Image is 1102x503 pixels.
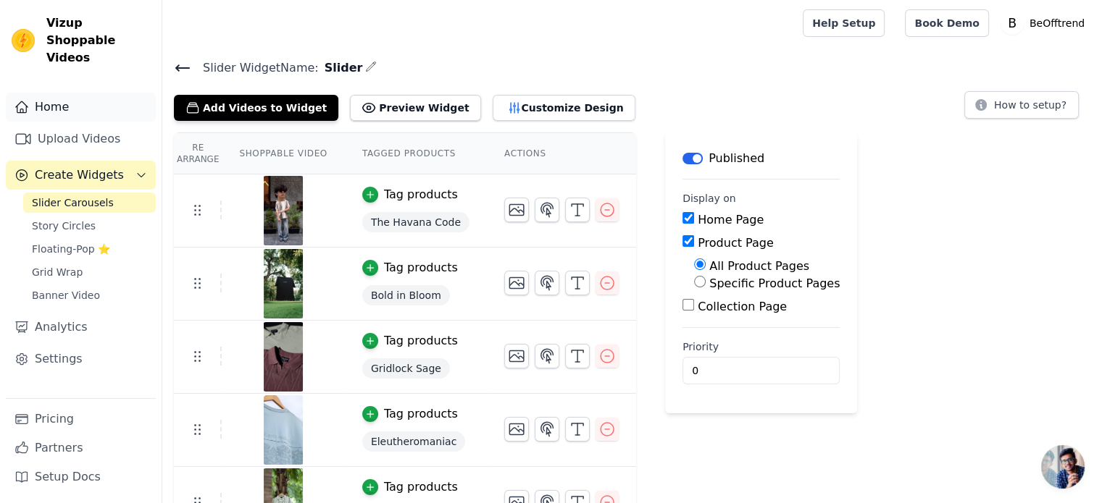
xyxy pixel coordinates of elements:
[905,9,988,37] a: Book Demo
[698,213,764,227] label: Home Page
[6,462,156,491] a: Setup Docs
[362,478,458,496] button: Tag products
[504,344,529,368] button: Change Thumbnail
[263,322,304,392] img: vizup-images-702a.png
[32,195,114,210] span: Slider Carousels
[384,259,458,276] div: Tag products
[362,186,458,203] button: Tag products
[32,265,83,279] span: Grid Wrap
[46,14,150,67] span: Vizup Shoppable Videos
[803,9,885,37] a: Help Setup
[384,405,458,423] div: Tag products
[362,332,458,350] button: Tag products
[964,91,1079,119] button: How to setup?
[345,133,487,174] th: Tagged Products
[6,124,156,153] a: Upload Videos
[6,93,156,122] a: Home
[698,236,774,250] label: Product Page
[32,242,110,256] span: Floating-Pop ⭐
[709,276,840,290] label: Specific Product Pages
[384,478,458,496] div: Tag products
[964,101,1079,115] a: How to setup?
[23,216,156,236] a: Story Circles
[35,166,124,184] span: Create Widgets
[174,95,338,121] button: Add Videos to Widget
[191,59,319,77] span: Slider Widget Name:
[23,262,156,282] a: Grid Wrap
[384,186,458,203] div: Tag products
[683,191,736,206] legend: Display on
[362,431,465,452] span: Eleutheromaniac
[6,345,156,373] a: Settings
[23,193,156,213] a: Slider Carousels
[6,161,156,190] button: Create Widgets
[319,59,363,77] span: Slider
[362,405,458,423] button: Tag products
[504,198,529,222] button: Change Thumbnail
[23,285,156,305] a: Banner Video
[683,339,840,354] label: Priority
[32,288,100,303] span: Banner Video
[487,133,636,174] th: Actions
[504,417,529,441] button: Change Thumbnail
[1008,16,1017,30] text: B
[32,219,96,233] span: Story Circles
[1001,10,1090,36] button: B BeOfftrend
[365,58,377,77] div: Edit Name
[504,271,529,295] button: Change Thumbnail
[263,249,304,318] img: vizup-images-01f6.png
[384,332,458,350] div: Tag products
[174,133,222,174] th: Re Arrange
[12,29,35,52] img: Vizup
[362,212,469,232] span: The Havana Code
[698,300,787,313] label: Collection Page
[362,259,458,276] button: Tag products
[709,150,764,167] p: Published
[709,259,809,273] label: All Product Pages
[362,285,450,305] span: Bold in Bloom
[23,239,156,259] a: Floating-Pop ⭐
[222,133,344,174] th: Shoppable Video
[6,434,156,462] a: Partners
[1024,10,1090,36] p: BeOfftrend
[362,358,450,379] span: Gridlock Sage
[6,313,156,342] a: Analytics
[263,395,304,465] img: vizup-images-92ab.png
[493,95,635,121] button: Customize Design
[6,405,156,434] a: Pricing
[350,95,480,121] button: Preview Widget
[1041,445,1085,489] div: Open chat
[263,176,304,245] img: vizup-images-f63b.png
